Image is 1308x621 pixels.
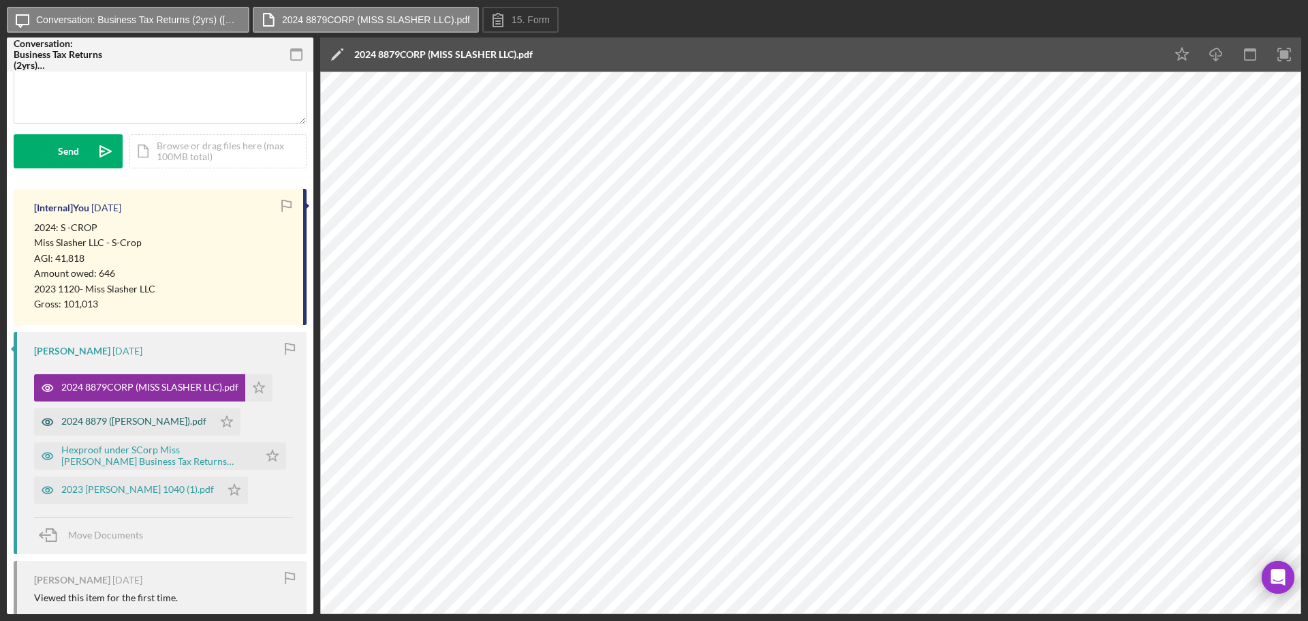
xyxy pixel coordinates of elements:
div: Hexproof under SCorp Miss [PERSON_NAME] Business Tax Returns (2yrs) 20250729.pdf [61,444,252,466]
p: AGI: 41,818 [34,251,155,266]
div: [PERSON_NAME] [34,575,110,586]
div: Viewed this item for the first time. [34,592,178,603]
div: Conversation: Business Tax Returns (2yrs) ([PERSON_NAME]) [14,38,109,71]
p: Miss Slasher LLC - S-Crop [34,235,155,250]
div: 2023 [PERSON_NAME] 1040 (1).pdf [61,484,214,495]
p: 2024: S -CROP [34,220,155,235]
time: 2025-07-29 23:19 [112,575,142,586]
p: 2023 1120- Miss Slasher LLC [34,282,155,297]
label: 2024 8879CORP (MISS SLASHER LLC).pdf [282,14,470,25]
div: 2024 8879CORP (MISS SLASHER LLC).pdf [61,382,238,393]
button: Conversation: Business Tax Returns (2yrs) ([PERSON_NAME]) [7,7,249,33]
button: 2023 [PERSON_NAME] 1040 (1).pdf [34,476,248,504]
button: Hexproof under SCorp Miss [PERSON_NAME] Business Tax Returns (2yrs) 20250729.pdf [34,442,286,470]
div: Send [58,134,79,168]
button: 2024 8879 ([PERSON_NAME]).pdf [34,408,240,436]
button: 2024 8879CORP (MISS SLASHER LLC).pdf [253,7,479,33]
span: Move Documents [68,529,143,541]
button: 15. Form [482,7,559,33]
time: 2025-07-29 23:21 [112,346,142,357]
div: [PERSON_NAME] [34,346,110,357]
p: Gross: 101,013 [34,297,155,312]
p: Amount owed: 646 [34,266,155,281]
div: 2024 8879 ([PERSON_NAME]).pdf [61,416,206,427]
label: 15. Form [512,14,550,25]
div: [Internal] You [34,202,89,213]
button: 2024 8879CORP (MISS SLASHER LLC).pdf [34,374,272,402]
button: Move Documents [34,518,157,552]
time: 2025-08-20 14:39 [91,202,121,213]
button: Send [14,134,123,168]
div: 2024 8879CORP (MISS SLASHER LLC).pdf [354,49,533,60]
div: Open Intercom Messenger [1262,561,1294,594]
label: Conversation: Business Tax Returns (2yrs) ([PERSON_NAME]) [36,14,240,25]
